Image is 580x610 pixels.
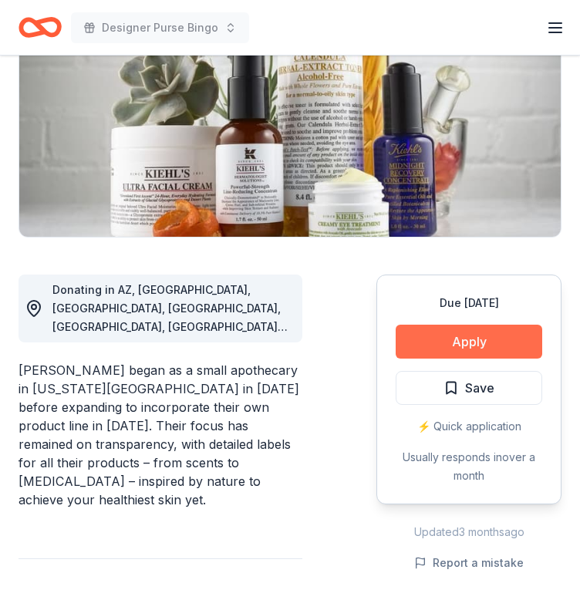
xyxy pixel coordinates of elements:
[19,361,302,509] div: [PERSON_NAME] began as a small apothecary in [US_STATE][GEOGRAPHIC_DATA] in [DATE] before expandi...
[396,417,542,436] div: ⚡️ Quick application
[396,294,542,312] div: Due [DATE]
[376,523,561,541] div: Updated 3 months ago
[396,371,542,405] button: Save
[465,378,494,398] span: Save
[52,283,288,481] span: Donating in AZ, [GEOGRAPHIC_DATA], [GEOGRAPHIC_DATA], [GEOGRAPHIC_DATA], [GEOGRAPHIC_DATA], [GEOG...
[19,9,62,45] a: Home
[396,325,542,359] button: Apply
[102,19,218,37] span: Designer Purse Bingo
[396,448,542,485] div: Usually responds in over a month
[414,554,524,572] button: Report a mistake
[71,12,249,43] button: Designer Purse Bingo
